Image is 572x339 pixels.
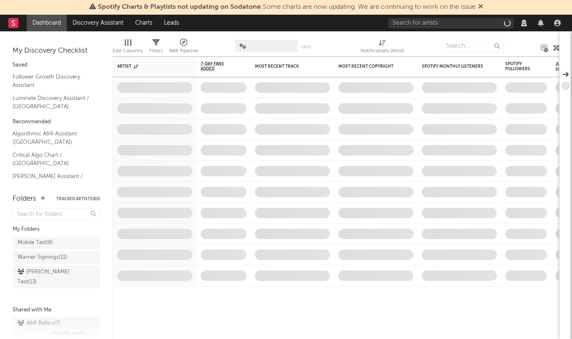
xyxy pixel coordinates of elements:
input: Search... [441,40,504,52]
a: Algorithmic A&R Assistant ([GEOGRAPHIC_DATA]) [13,129,92,146]
span: 7-Day Fans Added [201,61,234,71]
div: Warner Signings ( 11 ) [18,252,67,263]
div: Notifications (Artist) [360,36,404,60]
a: Charts [129,15,158,31]
span: [PERSON_NAME] [52,329,86,339]
div: A&R Baltics ( 7 ) [18,319,60,329]
span: Spotify Charts & Playlists not updating on Sodatone [98,4,261,10]
div: Recommended [13,117,100,127]
div: Edit Columns [113,36,143,60]
div: Filters [149,36,163,60]
div: My Discovery Checklist [13,46,100,56]
a: Luminate Discovery Assistant / [GEOGRAPHIC_DATA] [13,94,92,111]
input: Search for folders... [13,208,100,220]
a: Warner Signings(11) [13,251,100,264]
div: [PERSON_NAME] Test ( 13 ) [18,267,76,287]
a: Follower Growth Discovery Assistant [13,72,92,89]
div: Saved [13,60,100,70]
div: Edit Columns [113,46,143,56]
div: Shared with Me [13,305,100,315]
div: Notifications (Artist) [360,46,404,56]
div: Most Recent Track [255,64,317,69]
span: Dismiss [478,4,483,10]
a: Critical Algo Chart / [GEOGRAPHIC_DATA] [13,150,92,168]
a: Dashboard [27,15,67,31]
div: My Folders [13,224,100,234]
div: Artist [117,64,180,69]
div: Folders [13,194,36,204]
div: Mobile Test ( 8 ) [18,238,53,248]
input: Search for artists [388,18,514,28]
a: Mobile Test(8) [13,237,100,249]
div: Spotify Followers [505,61,534,71]
span: : Some charts are now updating. We are continuing to work on the issue [98,4,476,10]
button: Save [301,45,312,49]
div: Filters [149,46,163,56]
div: Most Recent Copyright [338,64,401,69]
a: [PERSON_NAME] Assistant / [GEOGRAPHIC_DATA] [13,172,92,189]
div: A&R Pipeline [169,36,198,60]
button: Tracked Artists(69) [56,197,100,201]
div: A&R Pipeline [169,46,198,56]
a: Discovery Assistant [67,15,129,31]
div: Spotify Monthly Listeners [422,64,484,69]
a: Leads [158,15,185,31]
a: [PERSON_NAME] Test(13) [13,266,100,288]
